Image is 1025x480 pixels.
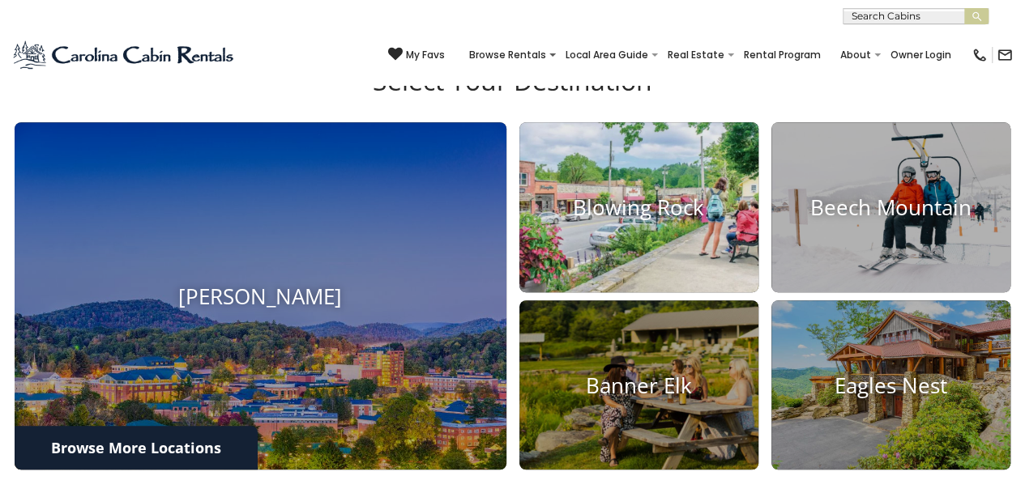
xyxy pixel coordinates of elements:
a: Banner Elk [519,300,758,470]
h4: Eagles Nest [771,372,1010,397]
a: Local Area Guide [557,44,656,66]
a: Owner Login [882,44,959,66]
h4: Beech Mountain [771,194,1010,219]
h3: Select Your Destination [12,66,1013,122]
img: phone-regular-black.png [972,47,988,63]
a: Rental Program [736,44,829,66]
a: Real Estate [660,44,732,66]
span: My Favs [406,48,445,62]
img: mail-regular-black.png [997,47,1013,63]
a: Eagles Nest [771,300,1010,470]
a: [PERSON_NAME] [15,122,506,470]
h4: Blowing Rock [519,194,758,219]
h4: Banner Elk [519,372,758,397]
a: Blowing Rock [519,122,758,292]
a: Beech Mountain [771,122,1010,292]
h4: [PERSON_NAME] [15,283,506,308]
a: Browse More Locations [15,426,258,469]
a: My Favs [388,47,445,63]
a: Browse Rentals [461,44,554,66]
img: Blue-2.png [12,39,237,71]
a: About [832,44,879,66]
